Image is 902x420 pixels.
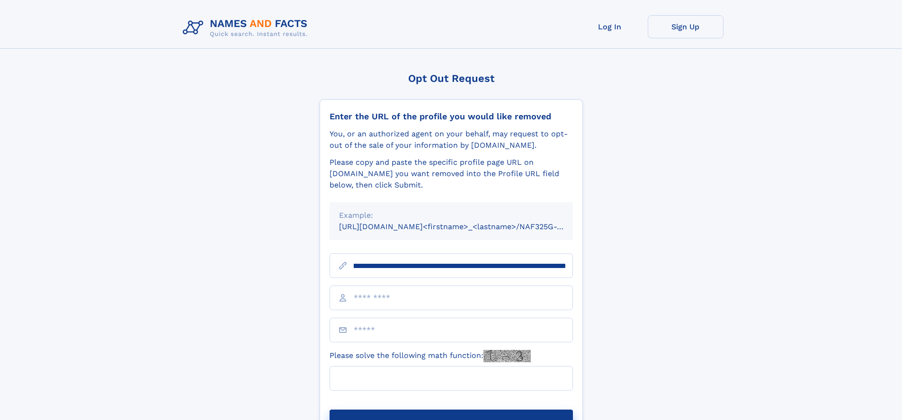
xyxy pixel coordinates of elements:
[330,350,531,362] label: Please solve the following math function:
[179,15,315,41] img: Logo Names and Facts
[648,15,723,38] a: Sign Up
[339,222,591,231] small: [URL][DOMAIN_NAME]<firstname>_<lastname>/NAF325G-xxxxxxxx
[572,15,648,38] a: Log In
[339,210,563,221] div: Example:
[330,157,573,191] div: Please copy and paste the specific profile page URL on [DOMAIN_NAME] you want removed into the Pr...
[330,128,573,151] div: You, or an authorized agent on your behalf, may request to opt-out of the sale of your informatio...
[320,72,583,84] div: Opt Out Request
[330,111,573,122] div: Enter the URL of the profile you would like removed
